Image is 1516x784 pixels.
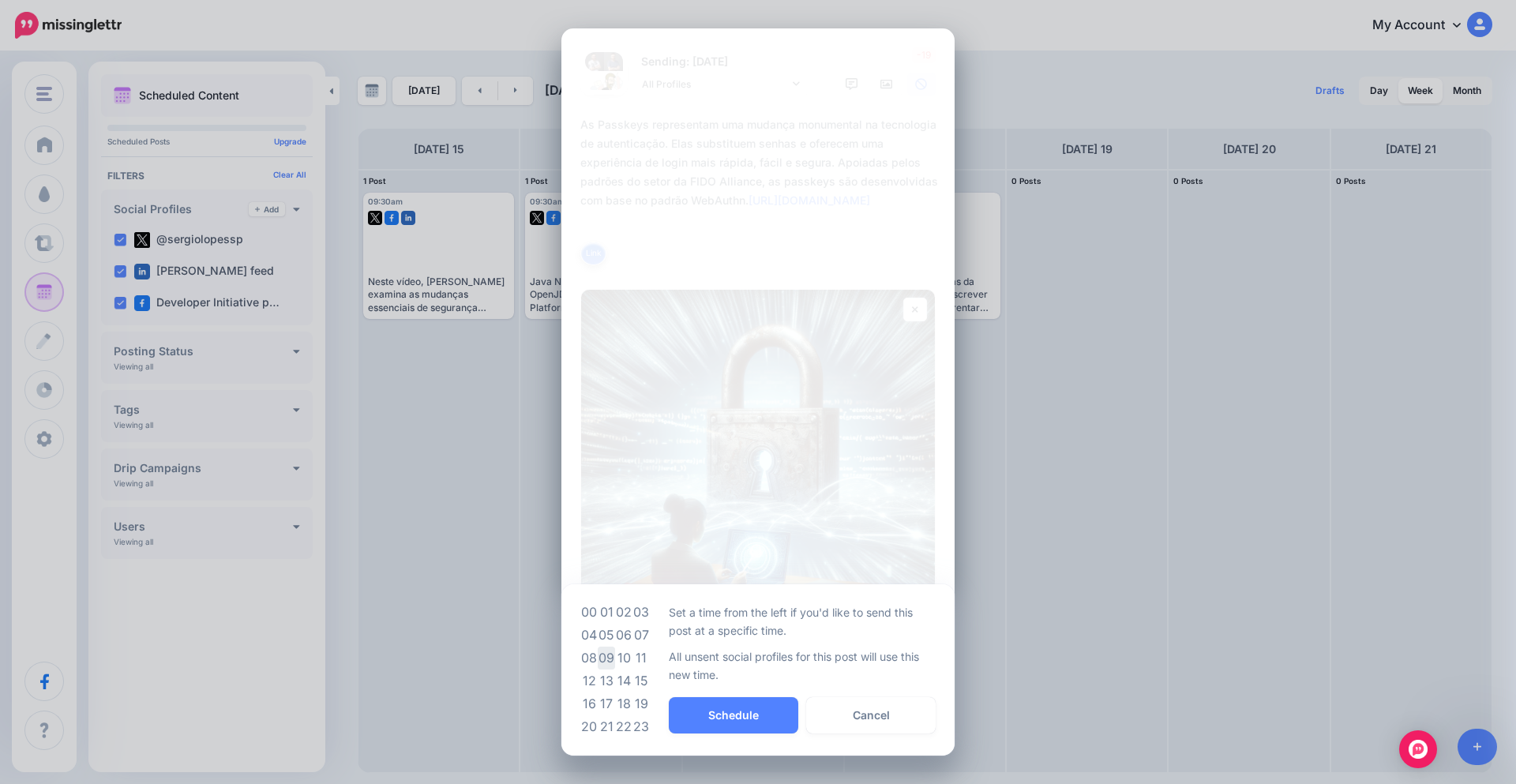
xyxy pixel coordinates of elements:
[580,601,598,624] td: 00
[615,647,632,670] td: 10
[580,647,598,670] td: 08
[580,715,598,738] td: 20
[669,697,798,733] button: Schedule
[1399,730,1437,768] div: Open Intercom Messenger
[598,715,615,738] td: 21
[585,71,623,109] img: QppGEvPG-82148.jpg
[604,52,623,71] img: 404938064_7577128425634114_8114752557348925942_n-bsa142071.jpg
[634,53,808,71] p: Sending: [DATE]
[632,670,650,692] td: 15
[585,52,604,71] img: 1745356928895-67863.png
[615,715,632,738] td: 22
[598,692,615,715] td: 17
[580,670,598,692] td: 12
[598,601,615,624] td: 01
[634,73,808,96] a: All Profiles
[632,692,650,715] td: 19
[580,115,944,210] div: As Passkeys representam uma mudança monumental na tecnologia de autenticação. Elas substituem sen...
[642,76,789,92] span: All Profiles
[598,624,615,647] td: 05
[598,670,615,692] td: 13
[632,647,650,670] td: 11
[580,242,606,265] button: Link
[669,603,936,640] p: Set a time from the left if you'd like to send this post at a specific time.
[580,692,598,715] td: 16
[912,47,936,63] span: -19
[615,601,632,624] td: 02
[806,697,936,733] button: Cancel
[615,670,632,692] td: 14
[632,601,650,624] td: 03
[632,715,650,738] td: 23
[615,624,632,647] td: 06
[669,647,936,684] p: All unsent social profiles for this post will use this new time.
[598,647,615,670] td: 09
[632,624,650,647] td: 07
[580,624,598,647] td: 04
[615,692,632,715] td: 18
[581,290,935,643] img: FIDO | Passkeys para desenvolvedores Java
